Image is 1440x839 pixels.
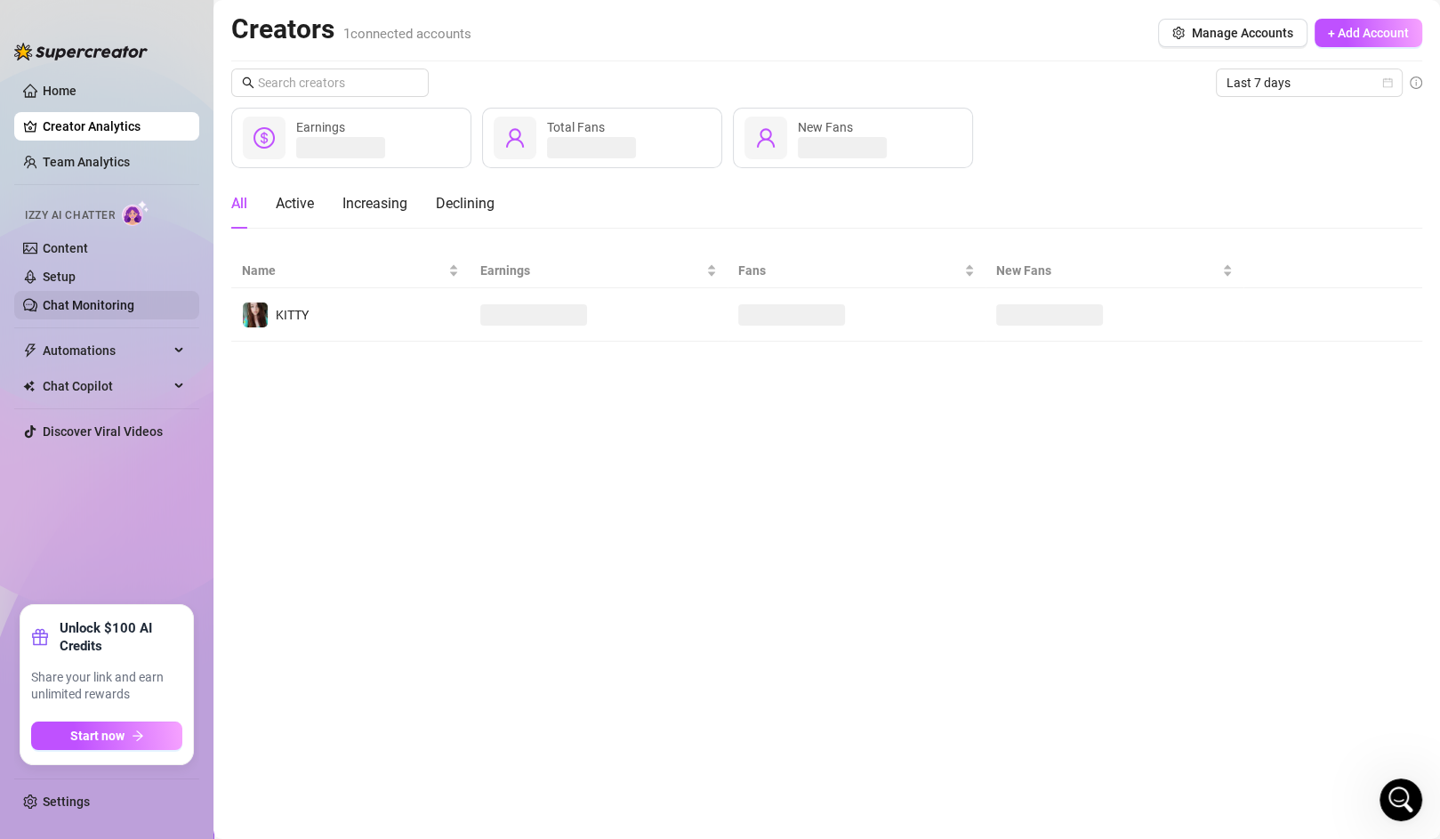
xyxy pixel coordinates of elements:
a: Creator Analytics [43,112,185,141]
div: Increasing [342,193,407,214]
a: Content [43,241,88,255]
span: dollar-circle [253,127,275,149]
span: + Add Account [1328,26,1409,40]
strong: Unlock $100 AI Credits [60,619,182,655]
input: Search creators [258,73,404,93]
span: arrow-right [132,730,144,742]
span: Automations [43,336,169,365]
span: Chat Copilot [43,372,169,400]
button: Manage Accounts [1158,19,1307,47]
th: Earnings [470,254,728,288]
iframe: Intercom live chat [1380,778,1422,821]
a: Team Analytics [43,155,130,169]
a: Setup [43,270,76,284]
span: Share your link and earn unlimited rewards [31,669,182,704]
span: Last 7 days [1227,69,1392,96]
th: Fans [728,254,985,288]
span: user [504,127,526,149]
span: Total Fans [547,120,605,134]
a: Settings [43,795,90,809]
span: Earnings [296,120,345,134]
span: thunderbolt [23,343,37,358]
img: Chat Copilot [23,380,35,392]
img: logo-BBDzfeDw.svg [14,43,148,61]
span: calendar [1382,77,1393,88]
span: Izzy AI Chatter [25,207,115,224]
th: New Fans [985,254,1243,288]
span: user [755,127,776,149]
span: search [242,77,254,89]
div: All [231,193,247,214]
span: Fans [738,261,961,280]
button: Start nowarrow-right [31,722,182,750]
span: setting [1172,27,1185,39]
a: Discover Viral Videos [43,424,163,439]
th: Name [231,254,470,288]
img: KITTY [243,303,268,327]
span: gift [31,628,49,646]
div: Active [276,193,314,214]
span: New Fans [996,261,1219,280]
span: Manage Accounts [1192,26,1293,40]
span: Name [242,261,445,280]
a: Chat Monitoring [43,298,134,312]
span: KITTY [276,308,309,322]
span: Start now [70,729,125,743]
button: + Add Account [1315,19,1422,47]
span: New Fans [798,120,853,134]
img: AI Chatter [122,200,149,226]
div: Declining [436,193,495,214]
span: Earnings [480,261,703,280]
span: 1 connected accounts [343,26,471,42]
h2: Creators [231,12,471,46]
a: Home [43,84,76,98]
span: info-circle [1410,77,1422,89]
